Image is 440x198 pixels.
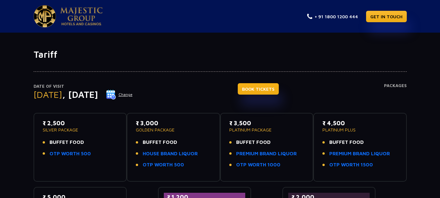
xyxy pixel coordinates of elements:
p: GOLDEN PACKAGE [136,128,211,132]
p: PLATINUM PACKAGE [229,128,305,132]
a: OTP WORTH 500 [143,161,184,169]
img: Majestic Pride [34,5,56,27]
span: BUFFET FOOD [50,139,84,146]
span: [DATE] [34,89,62,100]
p: PLATINUM PLUS [322,128,398,132]
img: Majestic Pride [60,7,103,25]
button: Change [106,89,133,100]
span: BUFFET FOOD [329,139,364,146]
a: HOUSE BRAND LIQUOR [143,150,198,158]
span: , [DATE] [62,89,98,100]
a: PREMIUM BRAND LIQUOR [236,150,297,158]
a: OTP WORTH 1500 [329,161,373,169]
h4: Packages [384,83,407,107]
p: ₹ 4,500 [322,119,398,128]
p: ₹ 3,500 [229,119,305,128]
a: OTP WORTH 500 [50,150,91,158]
span: BUFFET FOOD [236,139,271,146]
p: ₹ 3,000 [136,119,211,128]
a: + 91 1800 1200 444 [307,13,358,20]
a: BOOK TICKETS [238,83,279,95]
h1: Tariff [34,49,407,60]
p: SILVER PACKAGE [43,128,118,132]
span: BUFFET FOOD [143,139,177,146]
a: OTP WORTH 1000 [236,161,280,169]
a: PREMIUM BRAND LIQUOR [329,150,390,158]
p: Date of Visit [34,83,133,90]
p: ₹ 2,500 [43,119,118,128]
a: GET IN TOUCH [366,11,407,22]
